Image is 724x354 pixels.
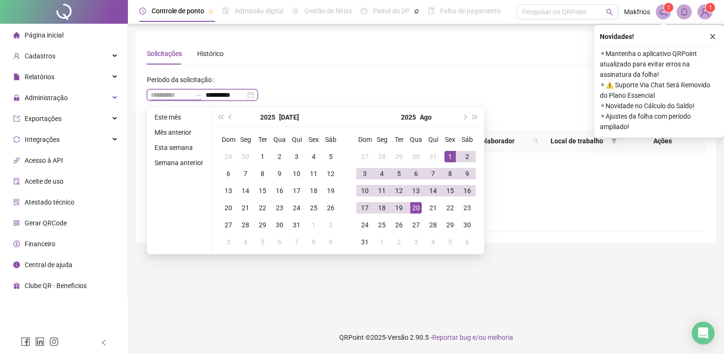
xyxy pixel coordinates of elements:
[291,151,302,162] div: 3
[288,216,305,233] td: 2025-07-31
[220,216,237,233] td: 2025-07-27
[459,131,476,148] th: Sáb
[25,115,62,122] span: Exportações
[680,8,688,16] span: bell
[257,236,268,248] div: 5
[410,236,422,248] div: 3
[237,148,254,165] td: 2025-06-30
[410,219,422,231] div: 27
[222,8,229,14] span: file-done
[25,282,87,289] span: Clube QR - Beneficios
[373,131,390,148] th: Seg
[13,53,20,59] span: user-add
[600,31,634,42] span: Novidades !
[291,236,302,248] div: 7
[152,7,204,15] span: Controle de ponto
[308,151,319,162] div: 4
[462,151,473,162] div: 2
[25,261,72,269] span: Central de ajuda
[659,8,668,16] span: notification
[139,8,146,14] span: clock-circle
[147,72,218,87] label: Período da solicitação
[609,134,619,148] span: filter
[25,52,55,60] span: Cadastros
[13,94,20,101] span: lock
[257,202,268,214] div: 22
[442,233,459,251] td: 2025-09-05
[223,185,234,196] div: 13
[470,108,480,127] button: super-next-year
[359,236,371,248] div: 31
[376,219,388,231] div: 25
[237,233,254,251] td: 2025-08-04
[356,216,373,233] td: 2025-08-24
[305,131,322,148] th: Sex
[432,334,513,341] span: Reportar bug e/ou melhoria
[667,4,670,11] span: 1
[428,8,434,14] span: book
[356,233,373,251] td: 2025-08-31
[407,131,425,148] th: Qua
[13,74,20,80] span: file
[322,216,339,233] td: 2025-08-02
[220,182,237,199] td: 2025-07-13
[373,7,410,15] span: Painel do DP
[442,131,459,148] th: Sex
[376,168,388,179] div: 4
[388,334,408,341] span: Versão
[194,91,202,99] span: swap-right
[237,131,254,148] th: Seg
[215,108,226,127] button: super-prev-year
[373,182,390,199] td: 2025-08-11
[425,233,442,251] td: 2025-09-04
[373,199,390,216] td: 2025-08-18
[305,182,322,199] td: 2025-07-18
[373,148,390,165] td: 2025-07-28
[425,182,442,199] td: 2025-08-14
[709,33,716,40] span: close
[624,7,650,17] span: Makfrios
[325,236,336,248] div: 9
[376,236,388,248] div: 1
[410,202,422,214] div: 20
[546,136,607,146] span: Local de trabalho
[271,216,288,233] td: 2025-07-30
[237,182,254,199] td: 2025-07-14
[237,199,254,216] td: 2025-07-21
[444,236,456,248] div: 5
[240,185,251,196] div: 14
[709,4,712,11] span: 1
[356,165,373,182] td: 2025-08-03
[235,7,283,15] span: Admissão digital
[407,216,425,233] td: 2025-08-27
[21,337,30,346] span: facebook
[305,148,322,165] td: 2025-07-04
[240,151,251,162] div: 30
[220,148,237,165] td: 2025-06-29
[427,151,439,162] div: 31
[390,199,407,216] td: 2025-08-19
[390,165,407,182] td: 2025-08-05
[462,202,473,214] div: 23
[197,48,224,59] div: Histórico
[25,157,63,164] span: Acesso à API
[359,151,371,162] div: 27
[220,165,237,182] td: 2025-07-06
[459,182,476,199] td: 2025-08-16
[288,199,305,216] td: 2025-07-24
[223,236,234,248] div: 3
[401,108,416,127] button: year panel
[220,199,237,216] td: 2025-07-20
[390,233,407,251] td: 2025-09-02
[459,233,476,251] td: 2025-09-06
[271,182,288,199] td: 2025-07-16
[25,73,54,81] span: Relatórios
[459,108,470,127] button: next-year
[390,182,407,199] td: 2025-08-12
[442,148,459,165] td: 2025-08-01
[271,165,288,182] td: 2025-07-09
[444,185,456,196] div: 15
[291,219,302,231] div: 31
[308,202,319,214] div: 25
[288,131,305,148] th: Qui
